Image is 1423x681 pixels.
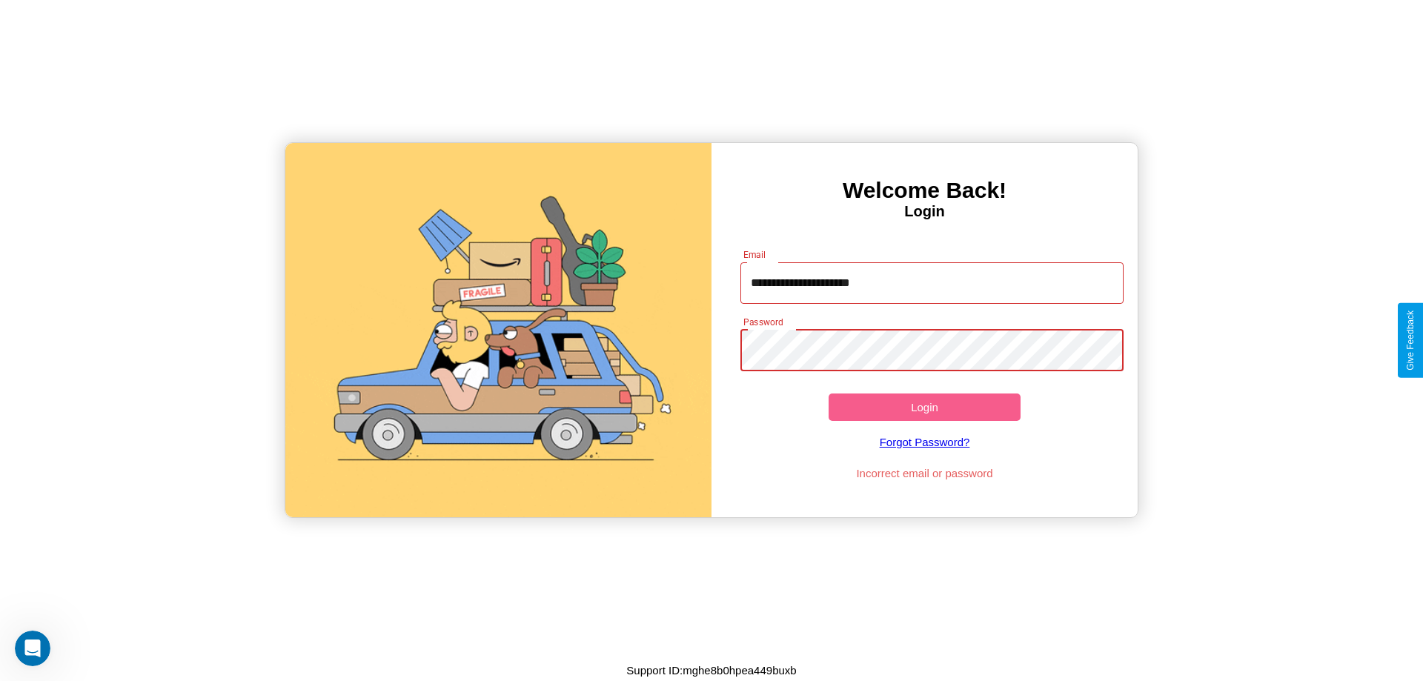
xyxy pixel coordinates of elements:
label: Email [743,248,766,261]
a: Forgot Password? [733,421,1117,463]
h3: Welcome Back! [711,178,1138,203]
h4: Login [711,203,1138,220]
iframe: Intercom live chat [15,631,50,666]
div: Give Feedback [1405,310,1416,371]
p: Support ID: mghe8b0hpea449buxb [626,660,796,680]
button: Login [829,393,1021,421]
img: gif [285,143,711,517]
p: Incorrect email or password [733,463,1117,483]
label: Password [743,316,783,328]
